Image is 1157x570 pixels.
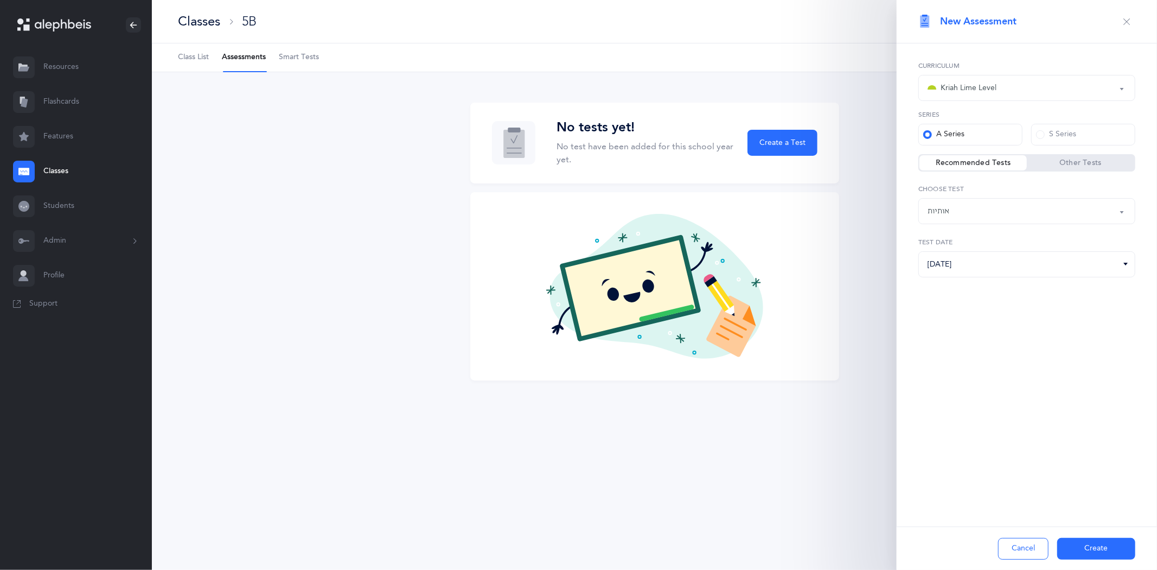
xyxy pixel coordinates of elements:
[178,52,209,63] span: Class List
[557,140,735,166] p: No test have been added for this school year yet.
[928,206,949,217] div: אותיות
[998,538,1049,560] button: Cancel
[918,61,1135,71] label: Curriculum
[918,198,1135,224] button: אותיות
[1027,157,1134,168] label: Other Tests
[918,237,1135,247] label: Test date
[759,137,806,149] span: Create a Test
[919,157,1027,168] label: Recommended Tests
[747,130,817,156] button: Create a Test
[178,12,220,30] div: Classes
[1057,538,1135,560] button: Create
[918,184,1135,194] label: Choose test
[29,299,57,309] span: Support
[928,81,996,94] div: Kriah Lime Level
[279,52,319,63] span: Smart Tests
[918,110,1135,119] label: Series
[940,15,1017,28] span: New Assessment
[557,120,735,136] h3: No tests yet!
[242,12,257,30] div: 5B
[918,251,1135,277] input: 03/04/2024
[923,129,964,140] div: A Series
[1036,129,1076,140] div: S Series
[918,75,1135,101] button: Kriah Lime Level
